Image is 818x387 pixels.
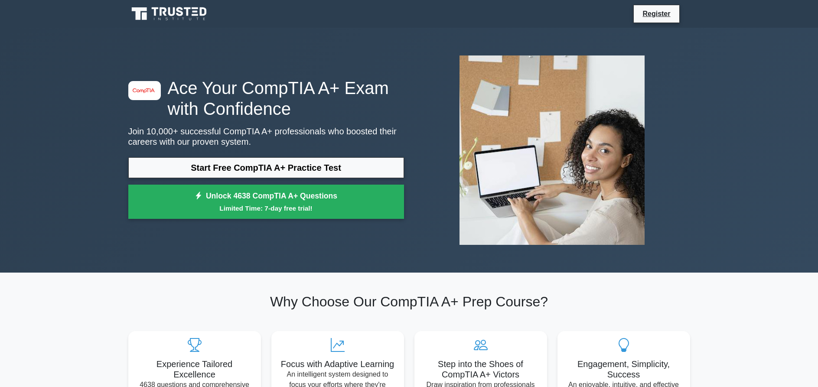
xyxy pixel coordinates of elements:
h2: Why Choose Our CompTIA A+ Prep Course? [128,293,690,310]
h1: Ace Your CompTIA A+ Exam with Confidence [128,78,404,119]
a: Start Free CompTIA A+ Practice Test [128,157,404,178]
p: Join 10,000+ successful CompTIA A+ professionals who boosted their careers with our proven system. [128,126,404,147]
h5: Step into the Shoes of CompTIA A+ Victors [421,359,540,380]
h5: Engagement, Simplicity, Success [564,359,683,380]
h5: Experience Tailored Excellence [135,359,254,380]
small: Limited Time: 7-day free trial! [139,203,393,213]
a: Unlock 4638 CompTIA A+ QuestionsLimited Time: 7-day free trial! [128,185,404,219]
a: Register [637,8,675,19]
h5: Focus with Adaptive Learning [278,359,397,369]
